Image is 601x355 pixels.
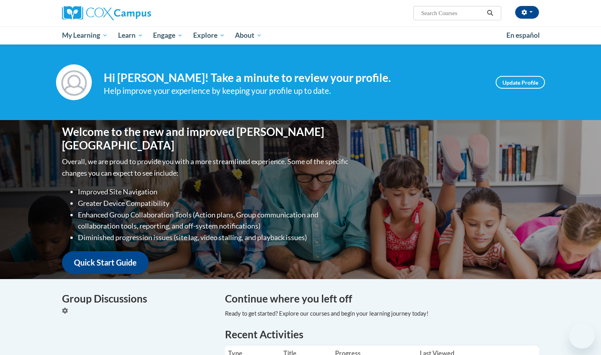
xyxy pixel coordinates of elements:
[56,64,92,100] img: Profile Image
[78,232,350,243] li: Diminished progression issues (site lag, video stalling, and playback issues)
[501,27,545,44] a: En español
[153,31,183,40] span: Engage
[230,26,268,45] a: About
[421,8,484,18] input: Search Courses
[188,26,230,45] a: Explore
[225,291,539,307] h4: Continue where you left off
[62,125,350,152] h1: Welcome to the new and improved [PERSON_NAME][GEOGRAPHIC_DATA]
[57,26,113,45] a: My Learning
[496,76,545,89] a: Update Profile
[104,84,484,97] div: Help improve your experience by keeping your profile up to date.
[62,6,213,20] a: Cox Campus
[515,6,539,19] button: Account Settings
[62,6,151,20] img: Cox Campus
[62,251,149,274] a: Quick Start Guide
[235,31,262,40] span: About
[78,209,350,232] li: Enhanced Group Collaboration Tools (Action plans, Group communication and collaboration tools, re...
[62,31,108,40] span: My Learning
[118,31,143,40] span: Learn
[225,327,539,341] h1: Recent Activities
[62,156,350,179] p: Overall, we are proud to provide you with a more streamlined experience. Some of the specific cha...
[148,26,188,45] a: Engage
[104,71,484,85] h4: Hi [PERSON_NAME]! Take a minute to review your profile.
[78,186,350,198] li: Improved Site Navigation
[113,26,148,45] a: Learn
[193,31,225,40] span: Explore
[484,8,496,18] button: Search
[50,26,551,45] div: Main menu
[62,291,213,307] h4: Group Discussions
[506,31,540,39] span: En español
[78,198,350,209] li: Greater Device Compatibility
[569,323,595,349] iframe: Button to launch messaging window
